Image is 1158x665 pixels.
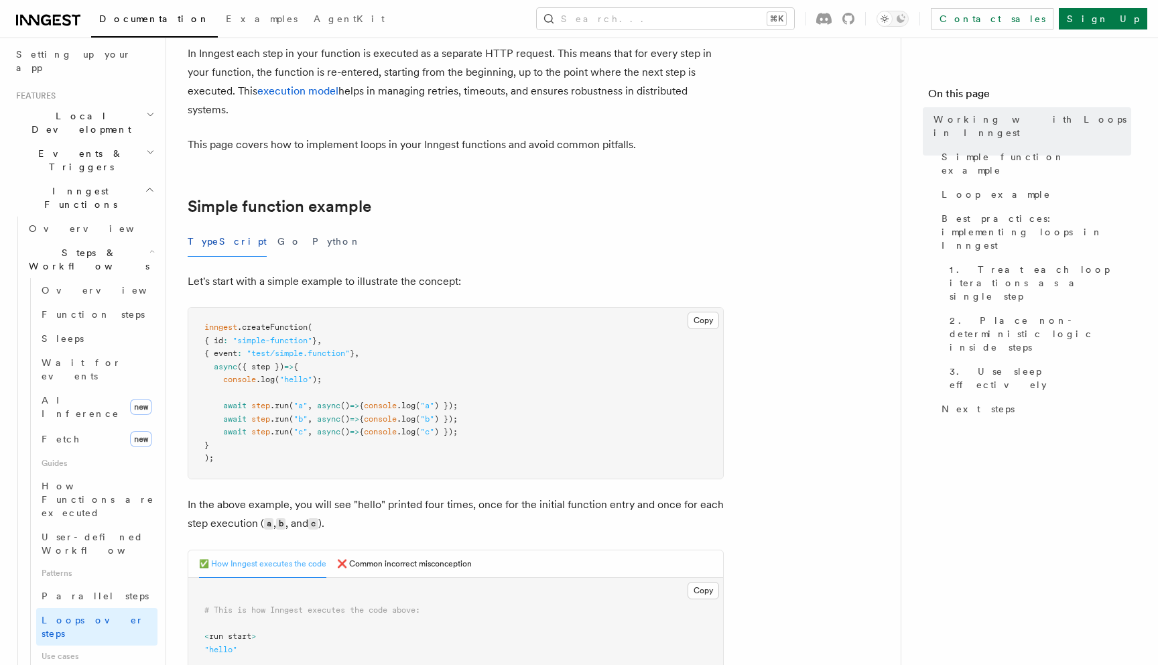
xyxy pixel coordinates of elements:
span: .run [270,414,289,424]
span: Steps & Workflows [23,246,149,273]
span: Next steps [942,402,1015,416]
span: ( [289,414,294,424]
span: step [251,401,270,410]
button: Events & Triggers [11,141,157,179]
span: { id [204,336,223,345]
span: Parallel steps [42,591,149,601]
span: } [204,440,209,450]
span: : [237,349,242,358]
span: run start [209,631,251,641]
span: Sleeps [42,333,84,344]
code: a [264,518,273,530]
span: "hello" [279,375,312,384]
span: () [340,427,350,436]
span: Function steps [42,309,145,320]
span: ( [289,427,294,436]
span: Inngest Functions [11,184,145,211]
span: } [312,336,317,345]
span: { [359,401,364,410]
span: "c" [294,427,308,436]
span: await [223,427,247,436]
span: () [340,401,350,410]
span: console [364,414,397,424]
kbd: ⌘K [767,12,786,25]
span: Documentation [99,13,210,24]
h4: On this page [928,86,1131,107]
a: Examples [218,4,306,36]
button: Steps & Workflows [23,241,157,278]
span: console [364,401,397,410]
span: Features [11,90,56,101]
span: Working with Loops in Inngest [934,113,1131,139]
a: Simple function example [936,145,1131,182]
span: Best practices: implementing loops in Inngest [942,212,1131,252]
a: Function steps [36,302,157,326]
a: 1. Treat each loop iterations as a single step [944,257,1131,308]
span: console [223,375,256,384]
span: ( [415,401,420,410]
span: "hello" [204,645,237,654]
span: Loop example [942,188,1051,201]
span: .log [397,427,415,436]
span: Guides [36,452,157,474]
span: => [350,401,359,410]
a: Sign Up [1059,8,1147,29]
a: Setting up your app [11,42,157,80]
code: c [308,518,318,530]
span: "a" [420,401,434,410]
span: console [364,427,397,436]
span: { [294,362,298,371]
span: "a" [294,401,308,410]
button: Local Development [11,104,157,141]
span: .log [256,375,275,384]
span: Examples [226,13,298,24]
button: TypeScript [188,227,267,257]
a: Overview [23,217,157,241]
span: ({ step }) [237,362,284,371]
span: await [223,401,247,410]
span: , [308,401,312,410]
span: ( [289,401,294,410]
span: Patterns [36,562,157,584]
span: Loops over steps [42,615,144,639]
span: : [223,336,228,345]
span: Events & Triggers [11,147,146,174]
span: ( [308,322,312,332]
span: , [308,427,312,436]
span: await [223,414,247,424]
span: Overview [29,223,167,234]
span: } [350,349,355,358]
span: "b" [294,414,308,424]
a: Loop example [936,182,1131,206]
button: Copy [688,582,719,599]
span: 3. Use sleep effectively [950,365,1131,391]
span: Wait for events [42,357,121,381]
span: AI Inference [42,395,119,419]
span: inngest [204,322,237,332]
span: "c" [420,427,434,436]
button: Python [312,227,361,257]
span: AgentKit [314,13,385,24]
span: async [214,362,237,371]
span: # This is how Inngest executes the code above: [204,605,420,615]
a: Working with Loops in Inngest [928,107,1131,145]
a: AgentKit [306,4,393,36]
button: ✅ How Inngest executes the code [199,550,326,578]
p: In Inngest each step in your function is executed as a separate HTTP request. This means that for... [188,44,724,119]
a: Next steps [936,397,1131,421]
span: , [308,414,312,424]
span: "b" [420,414,434,424]
span: async [317,427,340,436]
span: step [251,427,270,436]
code: b [276,518,285,530]
span: "test/simple.function" [247,349,350,358]
span: { [359,414,364,424]
a: AI Inferencenew [36,388,157,426]
span: { event [204,349,237,358]
span: < [204,631,209,641]
span: new [130,399,152,415]
a: Loops over steps [36,608,157,646]
span: Overview [42,285,180,296]
a: Contact sales [931,8,1053,29]
span: "simple-function" [233,336,312,345]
